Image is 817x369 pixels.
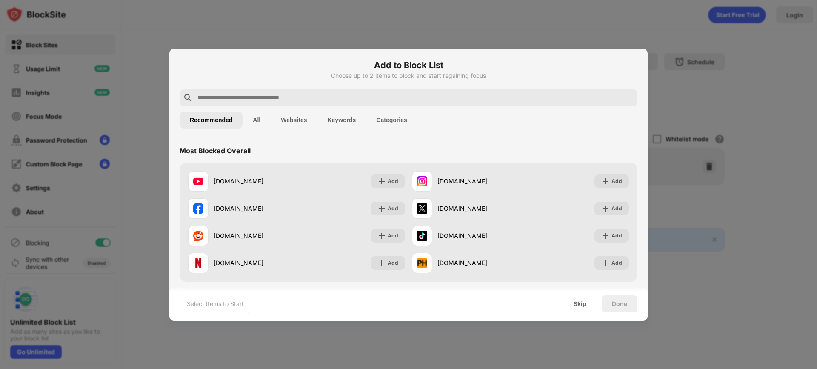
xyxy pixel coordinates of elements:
div: Add [611,259,622,267]
img: search.svg [183,93,193,103]
img: favicons [193,258,203,268]
img: favicons [417,231,427,241]
div: Add [388,259,398,267]
div: Done [612,300,627,307]
img: favicons [193,176,203,186]
img: favicons [417,176,427,186]
div: Choose up to 2 items to block and start regaining focus [180,72,637,79]
h6: Add to Block List [180,59,637,72]
img: favicons [417,258,427,268]
img: favicons [417,203,427,214]
div: Add [388,204,398,213]
div: [DOMAIN_NAME] [437,258,520,267]
div: [DOMAIN_NAME] [437,204,520,213]
button: Keywords [317,112,366,129]
div: Select Items to Start [187,300,244,308]
button: Categories [366,112,417,129]
div: Most Blocked Overall [180,146,251,155]
div: Add [611,232,622,240]
img: favicons [193,203,203,214]
div: Add [388,232,398,240]
div: [DOMAIN_NAME] [214,258,297,267]
div: Add [611,204,622,213]
div: Skip [574,300,586,307]
button: Websites [271,112,317,129]
div: [DOMAIN_NAME] [214,204,297,213]
div: [DOMAIN_NAME] [437,231,520,240]
img: favicons [193,231,203,241]
button: Recommended [180,112,243,129]
div: [DOMAIN_NAME] [214,177,297,186]
div: [DOMAIN_NAME] [437,177,520,186]
div: Add [611,177,622,186]
button: All [243,112,271,129]
div: Add [388,177,398,186]
div: [DOMAIN_NAME] [214,231,297,240]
